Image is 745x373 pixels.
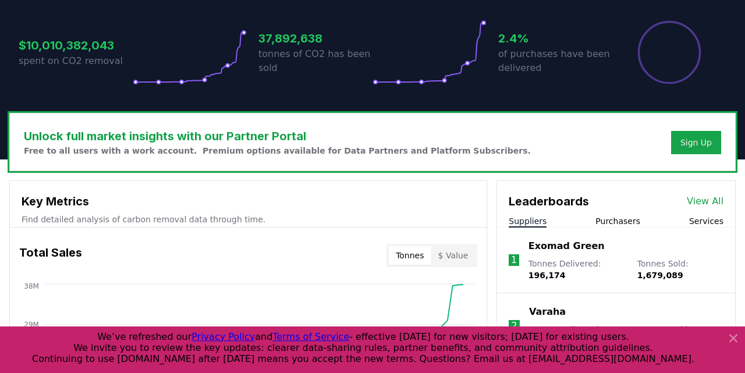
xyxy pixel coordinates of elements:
h3: Leaderboards [509,193,589,210]
h3: $10,010,382,043 [19,37,133,54]
span: 1,679,089 [637,271,683,280]
p: Tonnes Sold : [637,258,723,281]
p: 2 [512,319,517,333]
h3: 2.4% [498,30,612,47]
p: 1 [511,253,517,267]
h3: 37,892,638 [258,30,372,47]
p: Tonnes Sold : [640,324,723,347]
tspan: 38M [24,282,39,290]
p: tonnes of CO2 has been sold [258,47,372,75]
button: Services [689,215,723,227]
p: Tonnes Delivered : [528,258,626,281]
p: Free to all users with a work account. Premium options available for Data Partners and Platform S... [24,145,531,157]
button: Sign Up [671,131,721,154]
p: Find detailed analysis of carbon removal data through time. [22,214,475,225]
button: Tonnes [389,246,431,265]
a: Varaha [529,305,566,319]
div: Percentage of sales delivered [637,20,702,85]
p: spent on CO2 removal [19,54,133,68]
button: $ Value [431,246,476,265]
h3: Unlock full market insights with our Partner Portal [24,127,531,145]
a: Sign Up [680,137,712,148]
h3: Total Sales [19,244,82,267]
p: of purchases have been delivered [498,47,612,75]
button: Purchasers [595,215,640,227]
a: Exomad Green [528,239,605,253]
h3: Key Metrics [22,193,475,210]
tspan: 29M [24,321,39,329]
a: View All [687,194,723,208]
span: 196,174 [528,271,566,280]
button: Suppliers [509,215,547,227]
p: Tonnes Delivered : [529,324,628,347]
